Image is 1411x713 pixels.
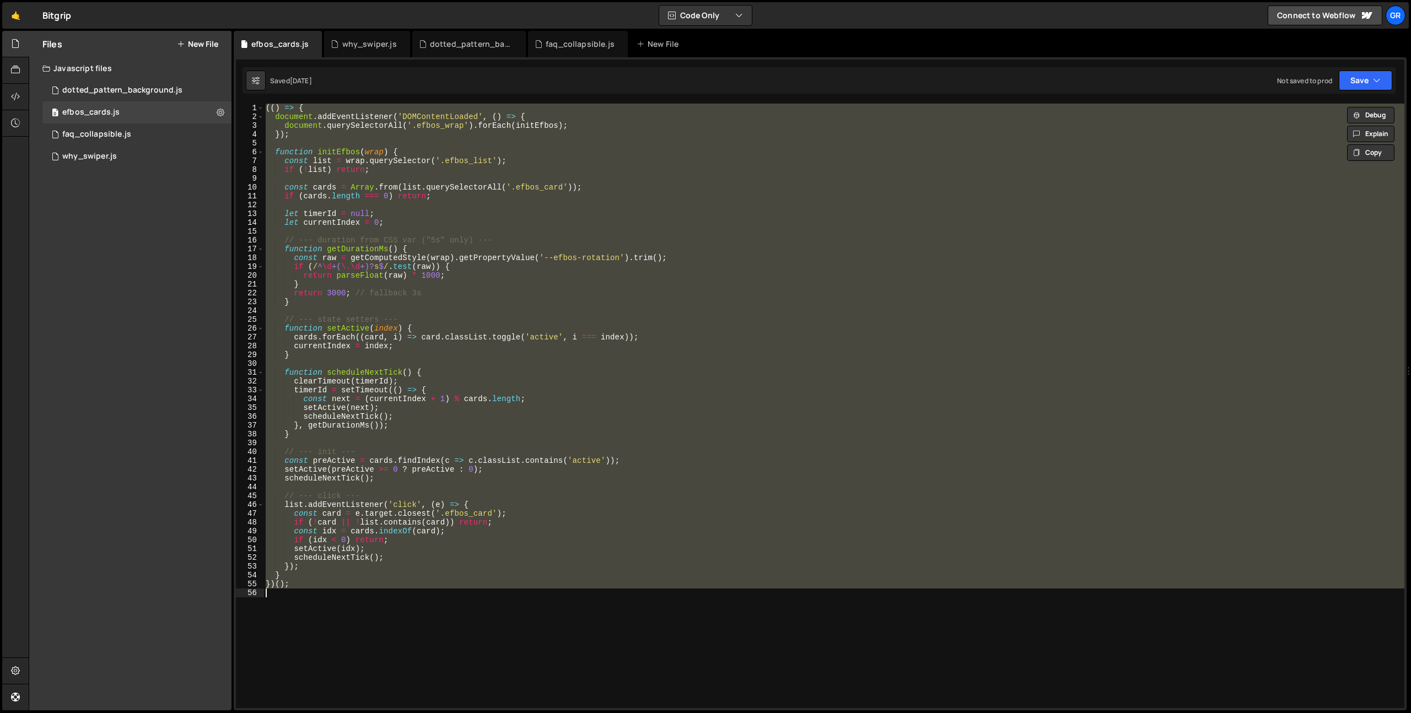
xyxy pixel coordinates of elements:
div: dotted_pattern_background.js [62,85,182,95]
div: 46 [236,500,264,509]
div: faq_collapsible.js [62,129,131,139]
div: 16 [236,236,264,245]
button: Debug [1347,107,1394,123]
div: 53 [236,562,264,571]
div: [DATE] [290,76,312,85]
div: 38 [236,430,264,439]
div: 3 [236,121,264,130]
div: 32 [236,377,264,386]
span: 0 [52,109,58,118]
div: 16523/45036.js [42,123,231,145]
div: 49 [236,527,264,536]
div: 16523/44862.js [42,145,231,168]
button: Explain [1347,126,1394,142]
div: 56 [236,588,264,597]
div: 21 [236,280,264,289]
div: 29 [236,350,264,359]
div: 7 [236,156,264,165]
div: 33 [236,386,264,395]
div: why_swiper.js [62,152,117,161]
div: 44 [236,483,264,491]
div: 36 [236,412,264,421]
div: Not saved to prod [1277,76,1332,85]
div: 37 [236,421,264,430]
div: 47 [236,509,264,518]
a: Gr [1386,6,1405,25]
div: 9 [236,174,264,183]
div: 4 [236,130,264,139]
div: 43 [236,474,264,483]
button: Copy [1347,144,1394,161]
div: 18 [236,253,264,262]
div: 13 [236,209,264,218]
div: 10 [236,183,264,192]
div: efbos_cards.js [62,107,120,117]
div: Bitgrip [42,9,71,22]
div: 17 [236,245,264,253]
div: 2 [236,112,264,121]
button: Code Only [659,6,752,25]
div: 28 [236,342,264,350]
div: 42 [236,465,264,474]
div: 6 [236,148,264,156]
div: 11 [236,192,264,201]
div: 25 [236,315,264,324]
button: New File [177,40,218,48]
div: 35 [236,403,264,412]
div: 45 [236,491,264,500]
div: 5 [236,139,264,148]
div: 30 [236,359,264,368]
div: 20 [236,271,264,280]
div: 14 [236,218,264,227]
div: 50 [236,536,264,544]
div: 16523/45344.js [42,101,231,123]
div: 31 [236,368,264,377]
div: 48 [236,518,264,527]
div: 41 [236,456,264,465]
h2: Files [42,38,62,50]
div: 51 [236,544,264,553]
div: 34 [236,395,264,403]
div: 15 [236,227,264,236]
button: Save [1339,71,1392,90]
a: Connect to Webflow [1268,6,1382,25]
div: 23 [236,298,264,306]
div: 22 [236,289,264,298]
a: 🤙 [2,2,29,29]
div: faq_collapsible.js [546,39,615,50]
div: 27 [236,333,264,342]
div: 19 [236,262,264,271]
div: Saved [270,76,312,85]
div: 52 [236,553,264,562]
div: 16523/44849.js [42,79,231,101]
div: dotted_pattern_background.js [430,39,513,50]
div: 12 [236,201,264,209]
div: 40 [236,447,264,456]
div: efbos_cards.js [251,39,309,50]
div: 39 [236,439,264,447]
div: why_swiper.js [342,39,397,50]
div: 8 [236,165,264,174]
div: New File [637,39,683,50]
div: 26 [236,324,264,333]
div: 1 [236,104,264,112]
div: 24 [236,306,264,315]
div: 54 [236,571,264,580]
div: 55 [236,580,264,588]
div: Javascript files [29,57,231,79]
